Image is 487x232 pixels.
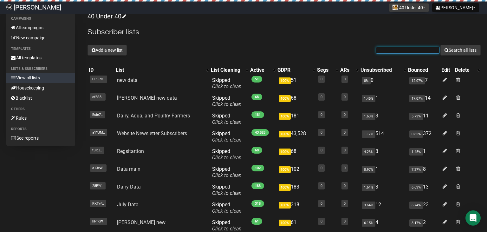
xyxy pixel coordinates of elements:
[321,113,322,117] a: 0
[212,219,242,232] span: Skipped
[359,163,407,181] td: 1
[6,53,75,63] a: All templates
[117,95,177,101] a: [PERSON_NAME] new data
[359,110,407,128] td: 3
[212,137,242,143] a: Click to clean
[6,83,75,93] a: Housekeeping
[251,94,262,100] span: 68
[277,67,309,73] div: GDPR
[90,147,104,154] span: t3lbJ..
[409,184,423,191] span: 6.63%
[117,166,140,172] a: Data main
[276,163,315,181] td: 102
[114,66,210,75] th: List: No sort applied, activate to apply an ascending sort
[407,199,440,217] td: 23
[344,202,346,206] a: 0
[407,146,440,163] td: 1
[276,128,315,146] td: 43,528
[90,200,106,207] span: RKTvF..
[344,166,346,170] a: 0
[359,181,407,199] td: 3
[359,75,407,92] td: 0
[6,133,75,143] a: See reports
[212,190,242,196] a: Click to clean
[251,76,262,83] span: 51
[321,95,322,99] a: 0
[212,130,242,143] span: Skipped
[88,45,127,56] button: Add a new list
[360,67,400,73] div: Unsubscribed
[432,3,479,12] button: [PERSON_NAME]
[316,66,339,75] th: Segs: No sort applied, activate to apply an ascending sort
[321,166,322,170] a: 0
[344,219,346,223] a: 0
[6,113,75,123] a: Rules
[409,130,423,138] span: 0.85%
[279,202,291,209] span: 100%
[6,65,75,73] li: Lists & subscribers
[88,66,114,75] th: ID: No sort applied, sorting is disabled
[409,219,423,227] span: 3.17%
[276,92,315,110] td: 68
[393,5,398,10] img: 22.jpeg
[441,67,452,73] div: Edit
[6,93,75,103] a: Blacklist
[6,15,75,23] li: Campaigns
[321,219,322,223] a: 0
[321,202,322,206] a: 0
[90,129,107,136] span: a1YJM..
[90,111,105,118] span: Ecie7..
[117,77,138,83] a: new data
[251,111,264,118] span: 181
[279,149,291,155] span: 100%
[408,67,439,73] div: Bounced
[407,128,440,146] td: 372
[210,66,249,75] th: List Cleaning: No sort applied, activate to apply an ascending sort
[279,95,291,102] span: 100%
[212,83,242,89] a: Click to clean
[359,92,407,110] td: 1
[362,166,375,173] span: 0.97%
[212,119,242,125] a: Click to clean
[212,155,242,161] a: Click to clean
[117,219,166,225] a: [PERSON_NAME] new
[117,148,144,154] a: Regsitartion
[321,130,322,135] a: 0
[321,148,322,152] a: 0
[344,95,346,99] a: 0
[117,130,187,136] a: Website Newsletter Subscribers
[212,184,242,196] span: Skipped
[6,33,75,43] a: New campaign
[117,202,139,208] a: July Data
[407,163,440,181] td: 8
[212,101,242,107] a: Click to clean
[279,220,291,226] span: 100%
[117,113,190,119] a: Dairy, Aqua, and Poultry Farmers
[344,130,346,135] a: 0
[90,164,107,172] span: a13xW..
[90,218,107,225] span: hPfKW..
[251,200,264,207] span: 318
[279,77,291,84] span: 100%
[344,148,346,152] a: 0
[212,202,242,214] span: Skipped
[212,148,242,161] span: Skipped
[212,77,242,89] span: Skipped
[389,3,429,12] button: 40 Under 40
[340,67,353,73] div: ARs
[359,128,407,146] td: 514
[212,208,242,214] a: Click to clean
[339,66,360,75] th: ARs: No sort applied, activate to apply an ascending sort
[362,113,375,120] span: 1.63%
[407,75,440,92] td: 7
[211,67,243,73] div: List Cleaning
[117,184,141,190] a: Dairy Data
[212,95,242,107] span: Skipped
[321,77,322,81] a: 0
[362,130,375,138] span: 1.17%
[407,66,440,75] th: Bounced: No sort applied, sorting is disabled
[212,113,242,125] span: Skipped
[407,181,440,199] td: 13
[321,184,322,188] a: 0
[276,110,315,128] td: 181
